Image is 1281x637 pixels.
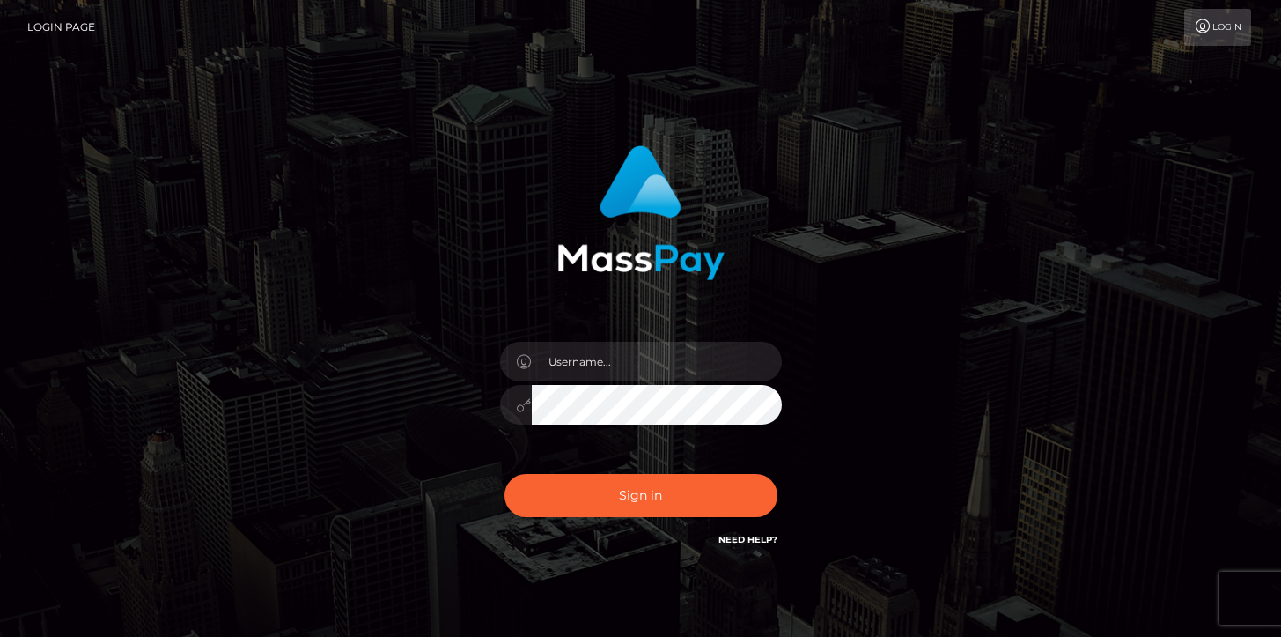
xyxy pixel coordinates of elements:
img: MassPay Login [557,145,725,280]
a: Need Help? [718,534,777,545]
a: Login Page [27,9,95,46]
button: Sign in [504,474,777,517]
a: Login [1184,9,1251,46]
input: Username... [532,342,782,381]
